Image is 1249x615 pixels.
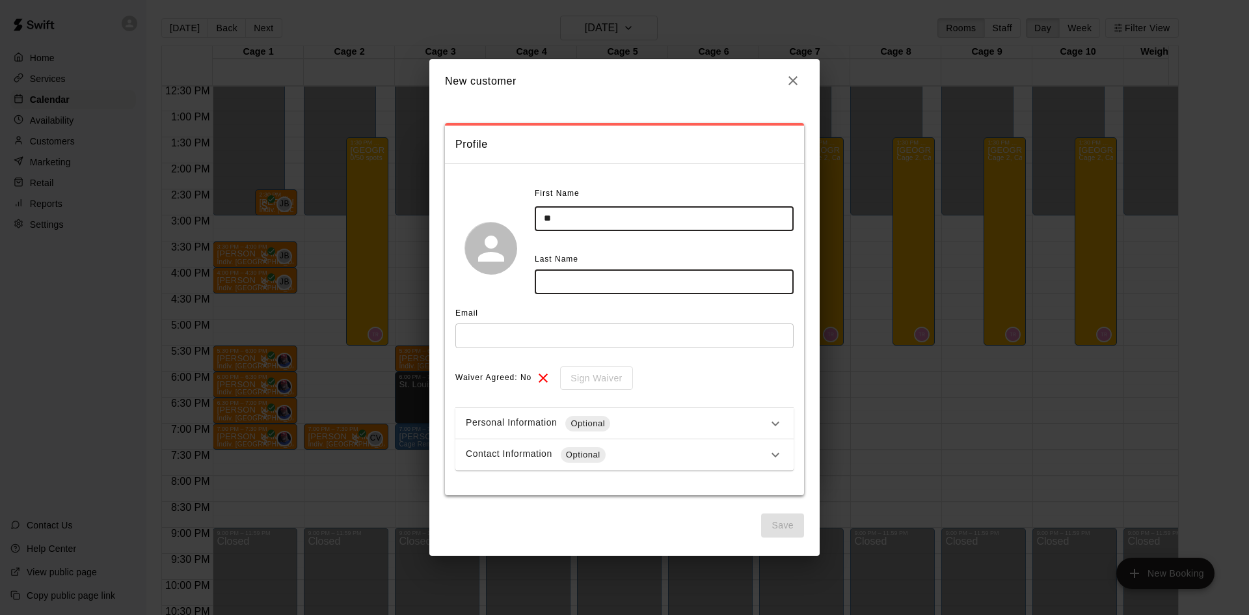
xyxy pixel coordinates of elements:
div: To sign waivers in admin, this feature must be enabled in general settings [551,366,632,390]
h6: New customer [445,73,517,90]
span: Profile [455,136,794,153]
div: Contact Information [466,447,768,463]
div: Personal Information [466,416,768,431]
span: Last Name [535,254,578,264]
div: Personal InformationOptional [455,408,794,439]
div: Contact InformationOptional [455,439,794,471]
span: Waiver Agreed: No [455,368,531,389]
span: First Name [535,184,580,204]
span: Optional [561,448,606,461]
span: Optional [565,417,610,430]
span: Email [455,308,478,318]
